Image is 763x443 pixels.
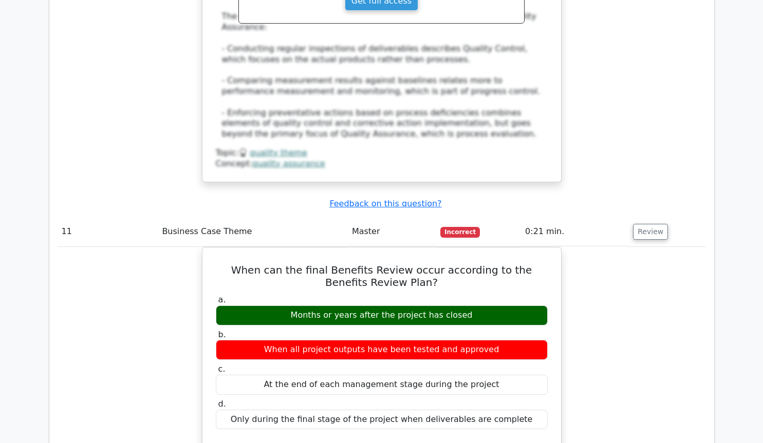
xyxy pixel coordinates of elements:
[218,399,226,409] span: d.
[216,410,548,430] div: Only during the final stage of the project when deliverables are complete
[215,264,549,288] h5: When can the final Benefits Review occur according to the Benefits Review Plan?
[440,227,480,237] span: Incorrect
[58,217,158,246] td: 11
[216,159,548,169] div: Concept:
[216,148,548,159] div: Topic:
[216,305,548,325] div: Months or years after the project has closed
[216,375,548,395] div: At the end of each management stage during the project
[250,148,307,158] a: quality theme
[218,330,226,339] span: b.
[348,217,436,246] td: Master
[216,340,548,360] div: When all project outputs have been tested and approved
[158,217,348,246] td: Business Case Theme
[218,295,226,304] span: a.
[252,159,325,168] a: quality assurance
[633,224,668,240] button: Review
[521,217,629,246] td: 0:21 min.
[218,364,226,374] span: c.
[329,199,441,208] a: Feedback on this question?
